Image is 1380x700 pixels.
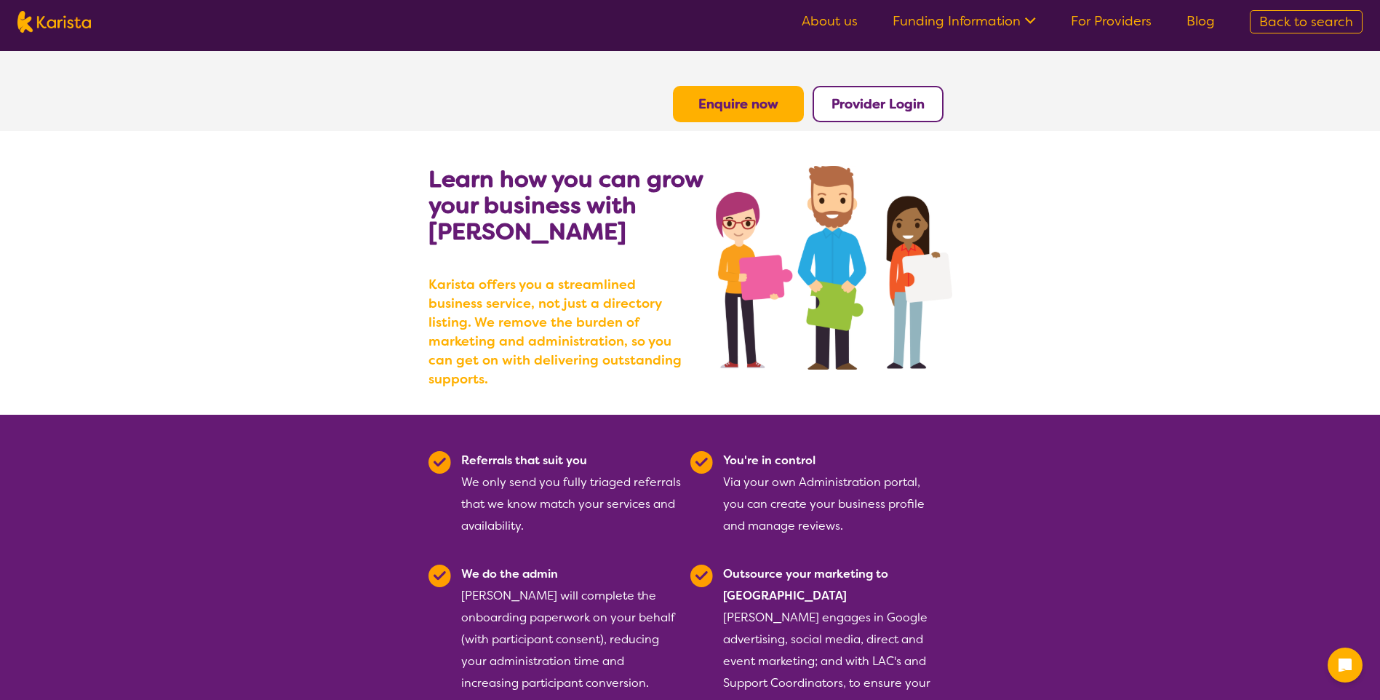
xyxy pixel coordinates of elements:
[1250,10,1363,33] a: Back to search
[428,565,451,587] img: Tick
[428,164,703,247] b: Learn how you can grow your business with [PERSON_NAME]
[893,12,1036,30] a: Funding Information
[1259,13,1353,31] span: Back to search
[428,275,690,389] b: Karista offers you a streamlined business service, not just a directory listing. We remove the bu...
[698,95,778,113] a: Enquire now
[690,451,713,474] img: Tick
[723,453,815,468] b: You're in control
[802,12,858,30] a: About us
[1071,12,1152,30] a: For Providers
[428,451,451,474] img: Tick
[716,166,952,370] img: grow your business with Karista
[17,11,91,33] img: Karista logo
[813,86,944,122] button: Provider Login
[673,86,804,122] button: Enquire now
[461,450,682,537] div: We only send you fully triaged referrals that we know match your services and availability.
[690,565,713,587] img: Tick
[723,450,944,537] div: Via your own Administration portal, you can create your business profile and manage reviews.
[461,566,558,581] b: We do the admin
[723,566,888,603] b: Outsource your marketing to [GEOGRAPHIC_DATA]
[831,95,925,113] a: Provider Login
[461,453,587,468] b: Referrals that suit you
[1186,12,1215,30] a: Blog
